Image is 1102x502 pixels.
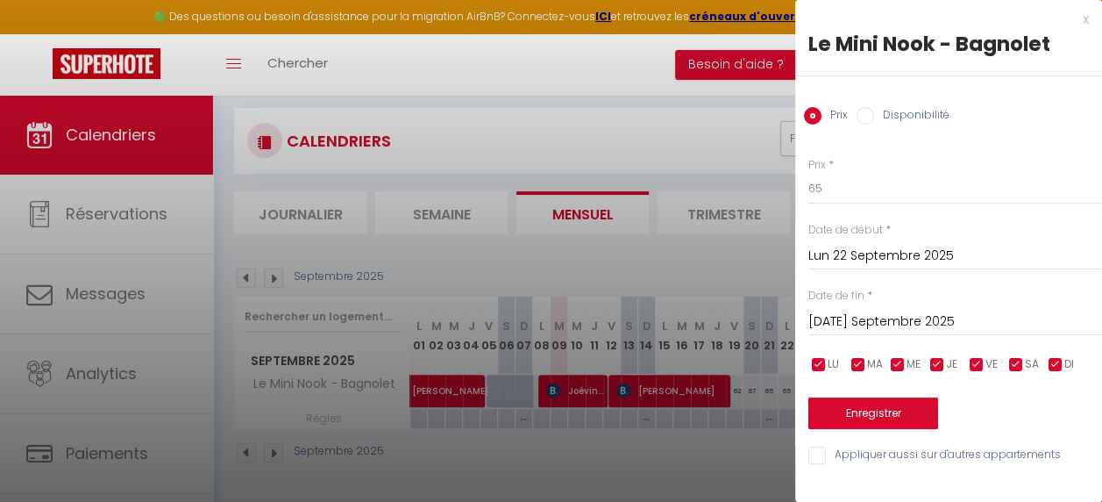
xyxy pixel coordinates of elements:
[874,107,949,126] label: Disponibilité
[795,9,1089,30] div: x
[14,7,67,60] button: Ouvrir le widget de chat LiveChat
[867,356,883,373] span: MA
[828,356,839,373] span: LU
[808,222,883,239] label: Date de début
[1025,356,1039,373] span: SA
[1064,356,1074,373] span: DI
[808,398,938,429] button: Enregistrer
[808,157,826,174] label: Prix
[906,356,921,373] span: ME
[808,288,864,305] label: Date de fin
[985,356,998,373] span: VE
[946,356,957,373] span: JE
[821,107,848,126] label: Prix
[808,30,1089,58] div: Le Mini Nook - Bagnolet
